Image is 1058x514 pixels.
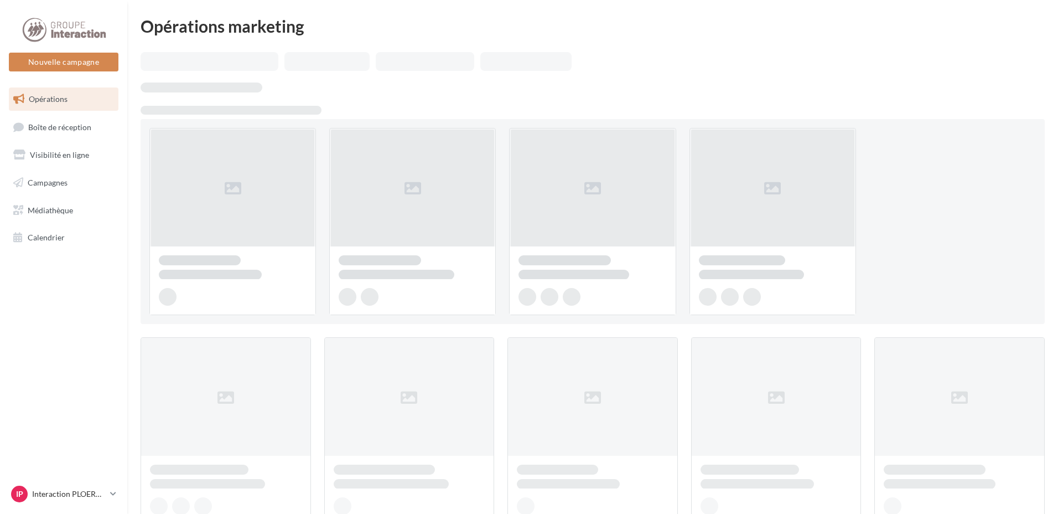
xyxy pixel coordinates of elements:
[9,53,118,71] button: Nouvelle campagne
[7,199,121,222] a: Médiathèque
[7,88,121,111] a: Opérations
[9,484,118,505] a: IP Interaction PLOERMEL
[28,122,91,131] span: Boîte de réception
[7,226,121,249] a: Calendrier
[32,489,106,500] p: Interaction PLOERMEL
[28,178,68,187] span: Campagnes
[7,171,121,194] a: Campagnes
[141,18,1045,34] div: Opérations marketing
[7,143,121,167] a: Visibilité en ligne
[16,489,23,500] span: IP
[28,233,65,242] span: Calendrier
[30,150,89,160] span: Visibilité en ligne
[28,205,73,214] span: Médiathèque
[7,115,121,139] a: Boîte de réception
[29,94,68,104] span: Opérations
